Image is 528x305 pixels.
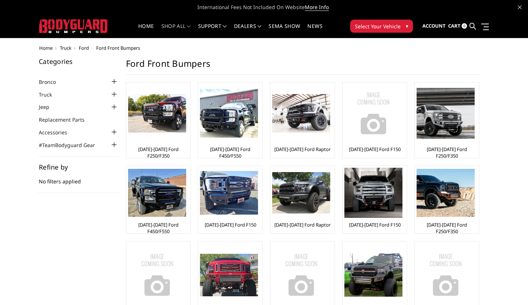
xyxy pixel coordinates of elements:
a: [DATE]-[DATE] Ford F250/F350 [417,146,477,159]
a: Replacement Parts [39,116,94,123]
a: Support [198,24,227,38]
a: News [307,24,322,38]
a: #TeamBodyguard Gear [39,141,104,149]
a: Bronco [39,78,65,86]
a: More Info [305,4,329,11]
h5: Refine by [39,164,119,170]
h5: Categories [39,58,119,65]
span: 0 [462,23,467,29]
a: [DATE]-[DATE] Ford Raptor [274,221,331,228]
a: Dealers [234,24,262,38]
a: Cart 0 [448,16,467,36]
button: Select Your Vehicle [350,20,413,33]
div: No filters applied [39,164,119,193]
a: Ford [79,45,89,51]
a: [DATE]-[DATE] Ford Raptor [274,146,331,152]
span: Select Your Vehicle [355,23,401,30]
a: Jeep [39,103,58,111]
a: Home [138,24,154,38]
a: Truck [60,45,71,51]
a: Truck [39,91,61,98]
a: Home [39,45,53,51]
span: Cart [448,23,461,29]
a: [DATE]-[DATE] Ford F150 [205,221,256,228]
a: Account [422,16,446,36]
a: [DATE]-[DATE] Ford F150 [349,146,401,152]
a: shop all [161,24,191,38]
a: [DATE]-[DATE] Ford F250/F350 [128,146,189,159]
img: No Image [417,246,475,304]
a: [DATE]-[DATE] Ford F250/F350 [417,221,477,235]
a: No Image [344,84,405,142]
img: No Image [272,246,330,304]
a: [DATE]-[DATE] Ford F150 [349,221,401,228]
img: BODYGUARD BUMPERS [39,19,108,33]
span: Account [422,23,446,29]
a: SEMA Show [269,24,300,38]
img: No Image [128,246,186,304]
a: [DATE]-[DATE] Ford F450/F550 [200,146,261,159]
img: No Image [344,84,402,142]
h1: Ford Front Bumpers [126,58,480,75]
span: Ford Front Bumpers [96,45,140,51]
a: [DATE]-[DATE] Ford F450/F550 [128,221,189,235]
span: ▾ [406,22,408,30]
a: Accessories [39,129,76,136]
